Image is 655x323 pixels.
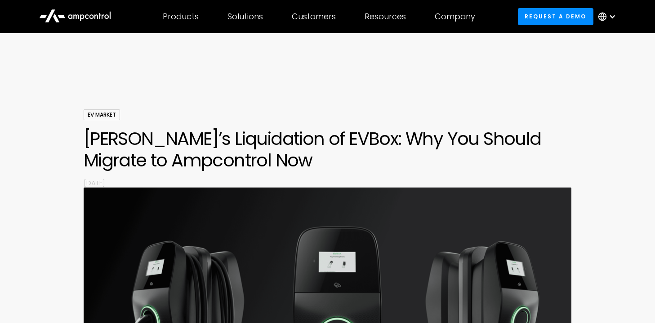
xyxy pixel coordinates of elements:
[292,12,336,22] div: Customers
[365,12,406,22] div: Resources
[163,12,199,22] div: Products
[84,109,120,120] div: EV Market
[227,12,263,22] div: Solutions
[84,178,572,188] p: [DATE]
[435,12,475,22] div: Company
[84,128,572,171] h1: [PERSON_NAME]’s Liquidation of EVBox: Why You Should Migrate to Ampcontrol Now
[518,8,593,25] a: Request a demo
